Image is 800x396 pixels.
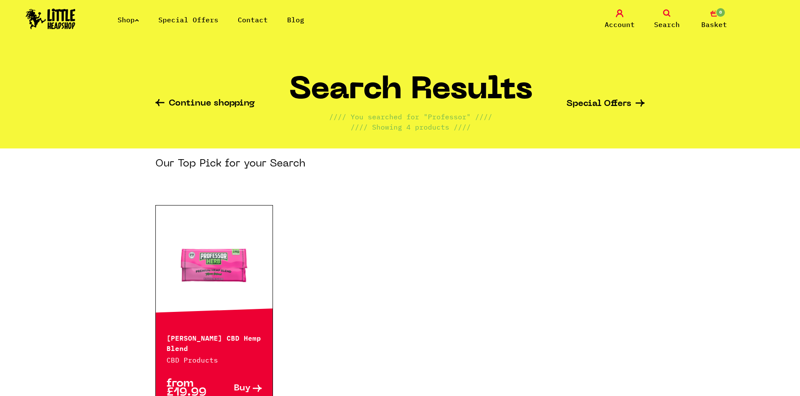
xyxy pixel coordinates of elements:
[605,19,635,30] span: Account
[287,15,304,24] a: Blog
[155,157,306,171] h3: Our Top Pick for your Search
[654,19,680,30] span: Search
[118,15,139,24] a: Shop
[167,332,262,353] p: [PERSON_NAME] CBD Hemp Blend
[645,9,688,30] a: Search
[289,76,533,112] h1: Search Results
[155,99,255,109] a: Continue shopping
[351,122,471,132] p: //// Showing 4 products ////
[234,384,251,393] span: Buy
[167,355,262,365] p: CBD Products
[701,19,727,30] span: Basket
[567,100,645,109] a: Special Offers
[329,112,492,122] p: //// You searched for "Professor" ////
[693,9,736,30] a: 0 Basket
[238,15,268,24] a: Contact
[715,7,726,18] span: 0
[158,15,218,24] a: Special Offers
[26,9,76,29] img: Little Head Shop Logo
